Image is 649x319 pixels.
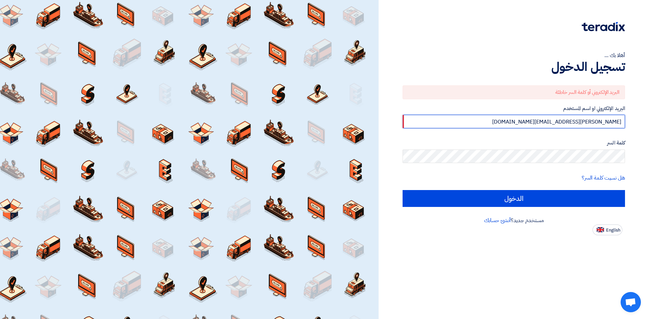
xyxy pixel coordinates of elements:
[403,51,625,59] div: أهلا بك ...
[403,115,625,128] input: أدخل بريد العمل الإلكتروني او اسم المستخدم الخاص بك ...
[403,105,625,112] label: البريد الإلكتروني او اسم المستخدم
[582,22,625,31] img: Teradix logo
[403,139,625,147] label: كلمة السر
[597,227,604,232] img: en-US.png
[621,292,641,312] div: Open chat
[403,59,625,74] h1: تسجيل الدخول
[484,216,511,224] a: أنشئ حسابك
[403,190,625,207] input: الدخول
[403,85,625,99] div: البريد الإلكتروني أو كلمة السر خاطئة
[593,224,622,235] button: English
[606,228,620,233] span: English
[403,216,625,224] div: مستخدم جديد؟
[582,174,625,182] a: هل نسيت كلمة السر؟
